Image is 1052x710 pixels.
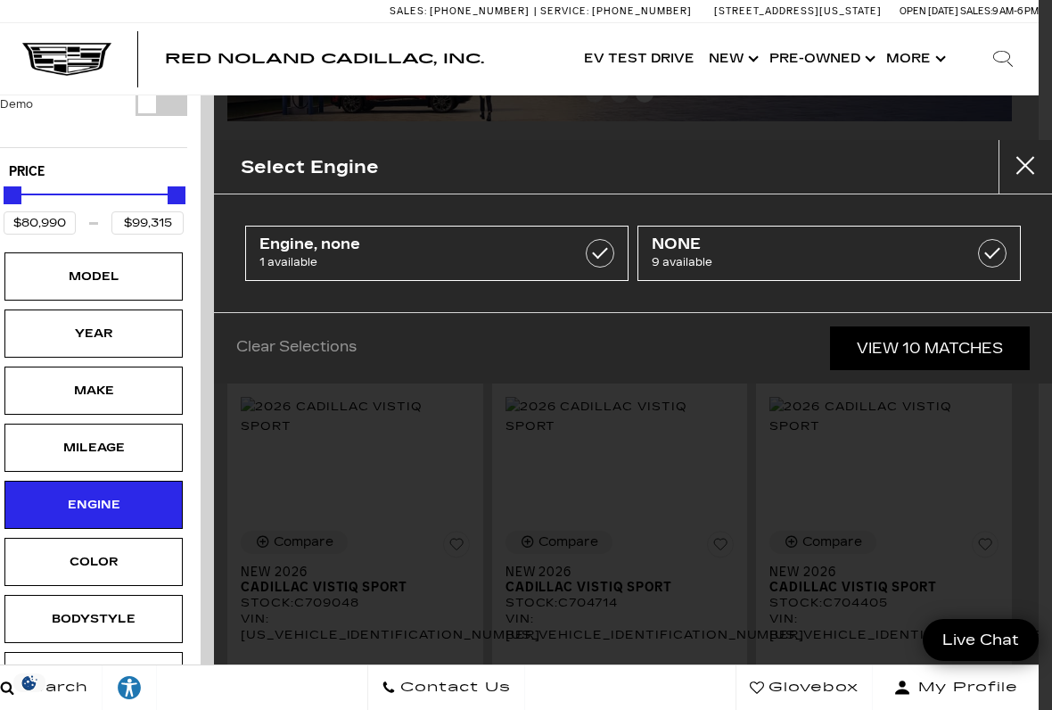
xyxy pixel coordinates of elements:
[165,50,484,67] span: Red Noland Cadillac, Inc.
[702,23,762,95] a: New
[873,665,1039,710] button: Open user profile menu
[879,23,949,95] button: More
[396,675,511,700] span: Contact Us
[4,211,76,235] input: Minimum
[999,140,1052,194] button: close
[764,675,859,700] span: Glovebox
[49,438,138,458] div: Mileage
[49,324,138,343] div: Year
[652,235,953,253] span: NONE
[4,481,183,529] div: EngineEngine
[4,367,183,415] div: MakeMake
[241,153,379,182] h2: Select Engine
[165,52,484,66] a: Red Noland Cadillac, Inc.
[9,164,178,180] h5: Price
[4,652,183,700] div: TrimTrim
[4,310,183,358] div: YearYear
[390,5,427,17] span: Sales:
[430,5,530,17] span: [PHONE_NUMBER]
[736,665,873,710] a: Glovebox
[577,23,702,95] a: EV Test Drive
[592,5,692,17] span: [PHONE_NUMBER]
[992,5,1039,17] span: 9 AM-6 PM
[933,630,1028,650] span: Live Chat
[49,381,138,400] div: Make
[4,595,183,643] div: BodystyleBodystyle
[4,186,21,204] div: Minimum Price
[967,23,1039,95] div: Search
[652,253,953,271] span: 9 available
[960,5,992,17] span: Sales:
[22,42,111,76] img: Cadillac Dark Logo with Cadillac White Text
[911,675,1018,700] span: My Profile
[367,665,525,710] a: Contact Us
[390,6,534,16] a: Sales: [PHONE_NUMBER]
[259,253,561,271] span: 1 available
[9,673,50,692] img: Opt-Out Icon
[714,5,882,17] a: [STREET_ADDRESS][US_STATE]
[4,180,184,235] div: Price
[103,665,157,710] a: Explore your accessibility options
[168,186,185,204] div: Maximum Price
[245,226,629,281] a: Engine, none1 available
[830,326,1030,370] a: View 10 Matches
[49,552,138,572] div: Color
[49,609,138,629] div: Bodystyle
[534,6,696,16] a: Service: [PHONE_NUMBER]
[900,5,958,17] span: Open [DATE]
[923,619,1039,661] a: Live Chat
[103,674,156,701] div: Explore your accessibility options
[111,211,184,235] input: Maximum
[49,267,138,286] div: Model
[259,235,561,253] span: Engine, none
[9,673,50,692] section: Click to Open Cookie Consent Modal
[14,675,88,700] span: Search
[236,338,357,359] a: Clear Selections
[4,538,183,586] div: ColorColor
[4,424,183,472] div: MileageMileage
[540,5,589,17] span: Service:
[4,252,183,301] div: ModelModel
[762,23,879,95] a: Pre-Owned
[49,495,138,515] div: Engine
[637,226,1021,281] a: NONE9 available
